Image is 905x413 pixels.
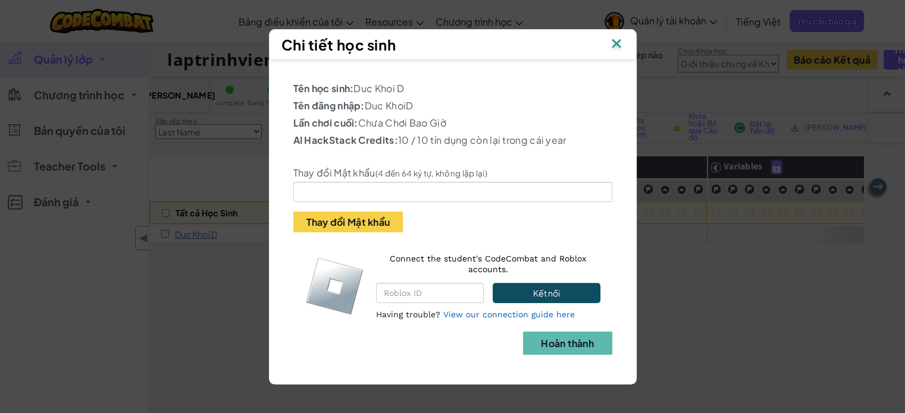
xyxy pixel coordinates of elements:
[293,99,365,112] b: Tên đăng nhập:
[541,337,594,349] b: Hoàn thành
[376,253,600,275] p: Connect the student's CodeCombat and Roblox accounts.
[293,212,403,232] button: Thay đổi Mật khẩu
[376,310,440,319] span: Having trouble?
[609,36,624,53] img: IconClose.svg
[376,283,484,303] input: Roblox ID
[493,283,600,303] button: Kết nối
[281,36,396,53] span: Chi tiết học sinh
[293,99,612,113] p: Duc KhoiD
[293,82,354,94] b: Tên học sinh:
[293,116,612,130] p: Chưa Chơi Bao Giờ
[375,168,487,178] small: (4 đến 64 ký tự, không lặp lại)
[293,81,612,96] p: Duc Khoi D
[293,116,358,129] b: Lần chơi cuối:
[305,257,364,316] img: roblox-logo.svg
[293,133,612,147] p: 10 / 10 tín dụng còn lại trong cái year
[443,310,575,319] a: View our connection guide here
[293,167,487,179] label: Thay đổi Mật khẩu
[293,134,398,146] b: AI HackStack Credits:
[523,332,612,355] button: Hoàn thành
